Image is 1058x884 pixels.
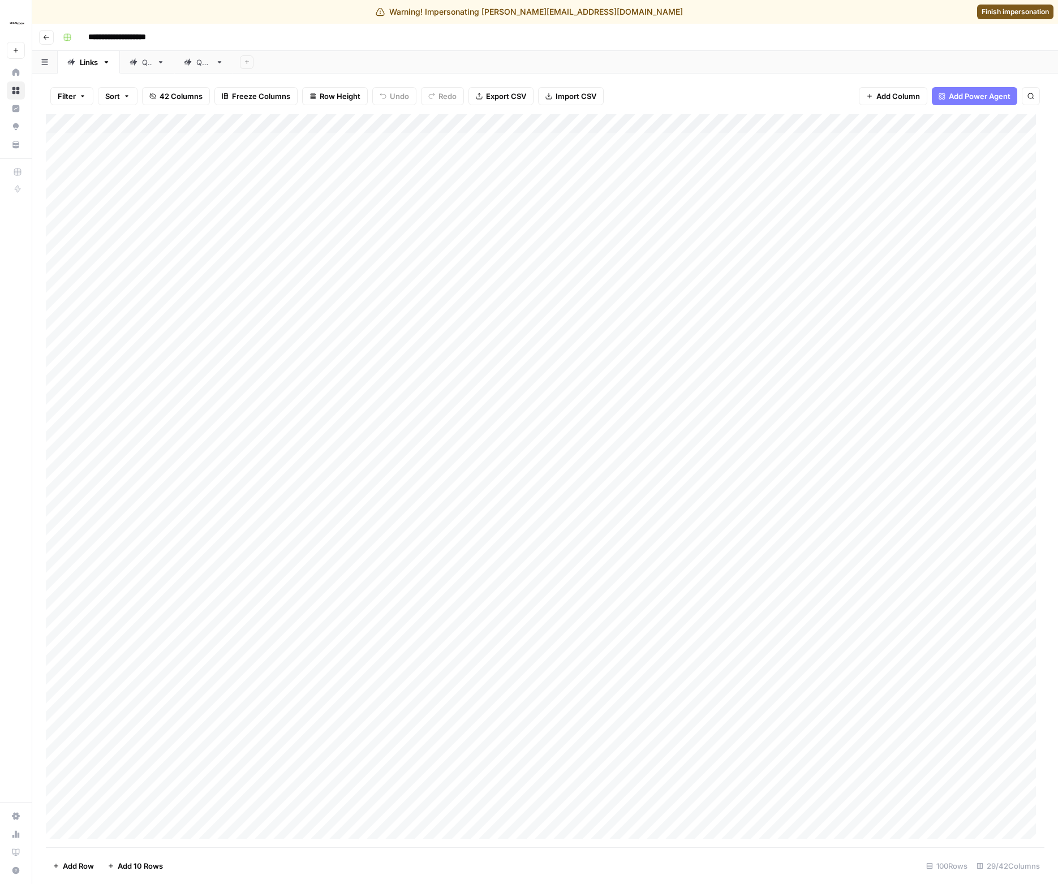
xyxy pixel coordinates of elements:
a: Usage [7,825,25,843]
div: QA [142,57,152,68]
span: Add Column [876,90,920,102]
button: Add Power Agent [932,87,1017,105]
button: Help + Support [7,861,25,879]
div: QA2 [196,57,211,68]
div: Links [80,57,98,68]
span: Sort [105,90,120,102]
a: Browse [7,81,25,100]
a: Insights [7,100,25,118]
div: 29/42 Columns [972,857,1044,875]
button: 42 Columns [142,87,210,105]
span: 42 Columns [160,90,203,102]
a: Learning Hub [7,843,25,861]
a: Your Data [7,136,25,154]
button: Import CSV [538,87,604,105]
button: Add Column [859,87,927,105]
span: Import CSV [556,90,596,102]
button: Filter [50,87,93,105]
button: Row Height [302,87,368,105]
span: Export CSV [486,90,526,102]
a: Finish impersonation [977,5,1053,19]
span: Add Row [63,860,94,872]
span: Finish impersonation [982,7,1049,17]
button: Add Row [46,857,101,875]
span: Undo [390,90,409,102]
a: QA2 [174,51,233,74]
img: LegalZoom Logo [7,13,27,33]
button: Undo [372,87,416,105]
button: Add 10 Rows [101,857,170,875]
div: 100 Rows [922,857,972,875]
span: Row Height [320,90,360,102]
button: Redo [421,87,464,105]
span: Add Power Agent [949,90,1010,102]
span: Redo [438,90,457,102]
a: Opportunities [7,118,25,136]
button: Export CSV [468,87,534,105]
span: Add 10 Rows [118,860,163,872]
span: Filter [58,90,76,102]
a: Settings [7,807,25,825]
span: Freeze Columns [232,90,290,102]
a: Links [58,51,120,74]
button: Sort [98,87,137,105]
button: Freeze Columns [214,87,298,105]
div: Warning! Impersonating [PERSON_NAME][EMAIL_ADDRESS][DOMAIN_NAME] [376,6,683,18]
button: Workspace: LegalZoom [7,9,25,37]
a: Home [7,63,25,81]
a: QA [120,51,174,74]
